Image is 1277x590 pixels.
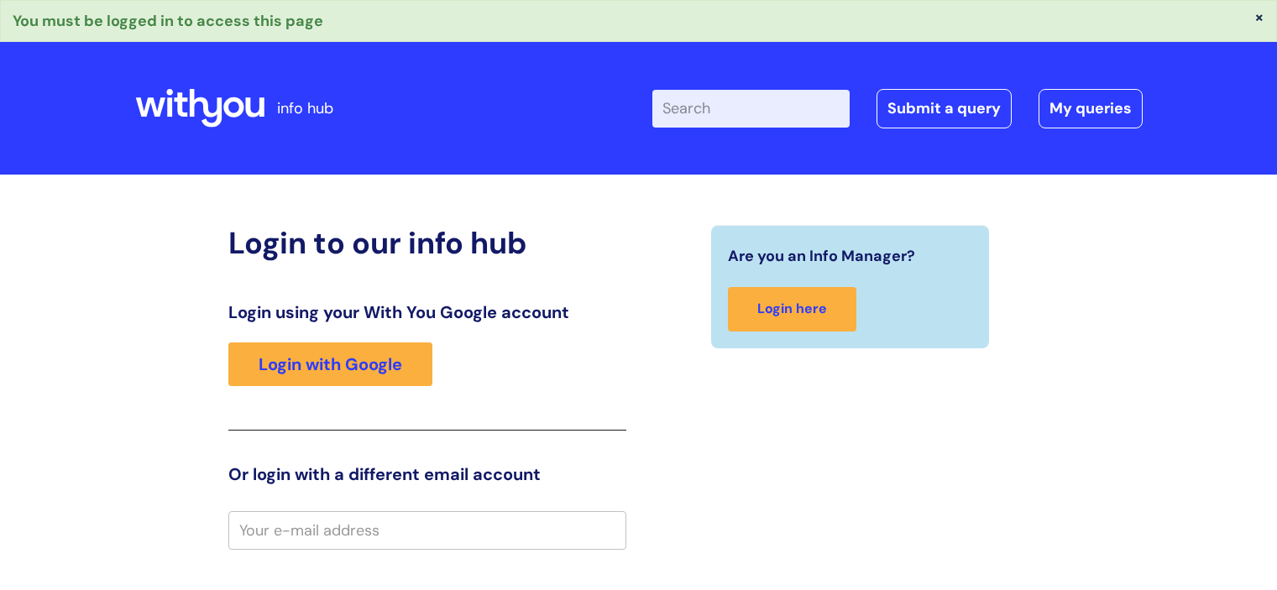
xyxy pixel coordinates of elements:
[1039,89,1143,128] a: My queries
[228,511,626,550] input: Your e-mail address
[877,89,1012,128] a: Submit a query
[277,95,333,122] p: info hub
[228,342,432,386] a: Login with Google
[652,90,850,127] input: Search
[728,243,915,269] span: Are you an Info Manager?
[1254,9,1264,24] button: ×
[228,225,626,261] h2: Login to our info hub
[728,287,856,332] a: Login here
[228,302,626,322] h3: Login using your With You Google account
[228,464,626,484] h3: Or login with a different email account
